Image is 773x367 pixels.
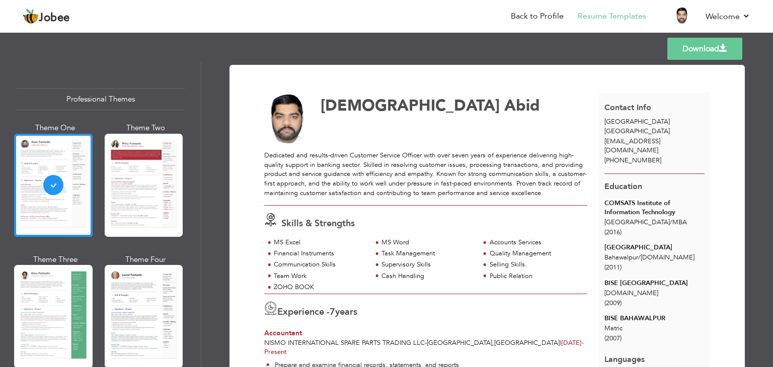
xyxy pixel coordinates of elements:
[604,346,645,365] span: Languages
[604,324,623,333] span: Matric
[264,338,584,357] span: Present
[604,243,705,252] div: [GEOGRAPHIC_DATA]
[321,95,500,116] span: [DEMOGRAPHIC_DATA]
[281,217,355,230] span: Skills & Strengths
[23,9,70,25] a: Jobee
[381,271,474,281] div: Cash Handling
[381,260,474,269] div: Supervisory Skills
[604,299,622,308] span: (2009)
[604,156,661,165] span: [PHONE_NUMBER]
[490,238,582,247] div: Accounts Services
[274,238,366,247] div: MS Excel
[274,249,366,258] div: Financial Instruments
[604,102,651,113] span: Contact Info
[330,306,357,319] label: years
[490,271,582,281] div: Public Relation
[604,117,670,126] span: [GEOGRAPHIC_DATA]
[16,123,95,133] div: Theme One
[604,181,642,192] span: Education
[492,338,494,347] span: ,
[706,11,750,23] a: Welcome
[39,13,70,24] span: Jobee
[578,11,646,22] a: Resume Templates
[638,253,641,262] span: /
[277,306,330,318] span: Experience -
[274,283,366,292] div: ZOHO BOOK
[604,289,658,298] span: [DOMAIN_NAME]
[427,338,492,347] span: [GEOGRAPHIC_DATA]
[425,338,427,347] span: -
[16,88,185,110] div: Professional Themes
[604,228,622,237] span: (2016)
[381,249,474,258] div: Task Management
[604,137,660,155] span: [EMAIL_ADDRESS][DOMAIN_NAME]
[274,260,366,269] div: Communication Skills
[494,338,560,347] span: [GEOGRAPHIC_DATA]
[604,127,670,136] span: [GEOGRAPHIC_DATA]
[107,254,185,265] div: Theme Four
[674,8,690,24] img: Profile Img
[264,328,302,338] span: Accountant
[274,271,366,281] div: Team Work
[561,338,584,347] span: [DATE]
[604,314,705,323] div: BISE BAHAWALPUR
[604,199,705,217] div: COMSATS Institute of Information Technology
[23,9,39,25] img: jobee.io
[511,11,564,22] a: Back to Profile
[381,238,474,247] div: MS Word
[667,38,742,60] a: Download
[504,95,540,116] span: Abid
[264,95,314,144] img: No image
[330,306,335,318] span: 7
[604,263,622,272] span: (2011)
[490,249,582,258] div: Quality Management
[604,218,687,227] span: [GEOGRAPHIC_DATA] MBA
[264,338,425,347] span: Nismo International Spare Parts Trading LLC
[560,338,561,347] span: |
[107,123,185,133] div: Theme Two
[264,151,587,198] div: Dedicated and results-driven Customer Service Officer with over seven years of experience deliver...
[582,338,584,347] span: -
[670,218,672,227] span: /
[490,260,582,269] div: Selling Skills.
[604,253,694,262] span: Bahawalpur [DOMAIN_NAME]
[604,279,705,288] div: BISE [GEOGRAPHIC_DATA]
[16,254,95,265] div: Theme Three
[604,334,622,343] span: (2007)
